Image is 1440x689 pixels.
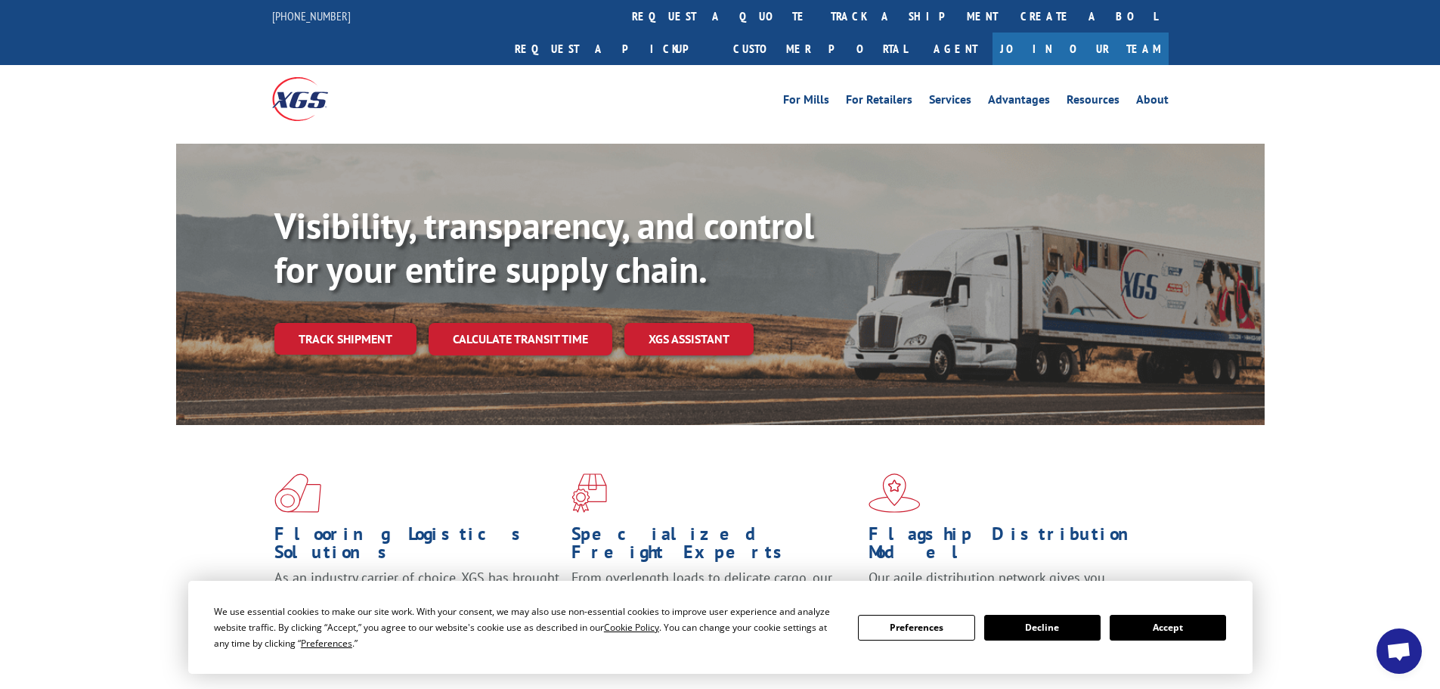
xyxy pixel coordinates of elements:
[274,525,560,569] h1: Flooring Logistics Solutions
[869,473,921,513] img: xgs-icon-flagship-distribution-model-red
[722,33,918,65] a: Customer Portal
[274,323,417,355] a: Track shipment
[274,202,814,293] b: Visibility, transparency, and control for your entire supply chain.
[1110,615,1226,641] button: Accept
[918,33,993,65] a: Agent
[993,33,1169,65] a: Join Our Team
[929,94,971,110] a: Services
[846,94,912,110] a: For Retailers
[869,525,1154,569] h1: Flagship Distribution Model
[869,569,1147,604] span: Our agile distribution network gives you nationwide inventory management on demand.
[624,323,754,355] a: XGS ASSISTANT
[1067,94,1119,110] a: Resources
[858,615,974,641] button: Preferences
[214,604,840,651] div: We use essential cookies to make our site work. With your consent, we may also use non-essential ...
[571,473,607,513] img: xgs-icon-focused-on-flooring-red
[503,33,722,65] a: Request a pickup
[571,569,857,636] p: From overlength loads to delicate cargo, our experienced staff knows the best way to move your fr...
[301,637,352,650] span: Preferences
[429,323,612,355] a: Calculate transit time
[1377,628,1422,674] div: Open chat
[274,473,321,513] img: xgs-icon-total-supply-chain-intelligence-red
[1136,94,1169,110] a: About
[571,525,857,569] h1: Specialized Freight Experts
[604,621,659,634] span: Cookie Policy
[272,8,351,23] a: [PHONE_NUMBER]
[984,615,1101,641] button: Decline
[188,581,1253,674] div: Cookie Consent Prompt
[274,569,559,622] span: As an industry carrier of choice, XGS has brought innovation and dedication to flooring logistics...
[988,94,1050,110] a: Advantages
[783,94,829,110] a: For Mills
